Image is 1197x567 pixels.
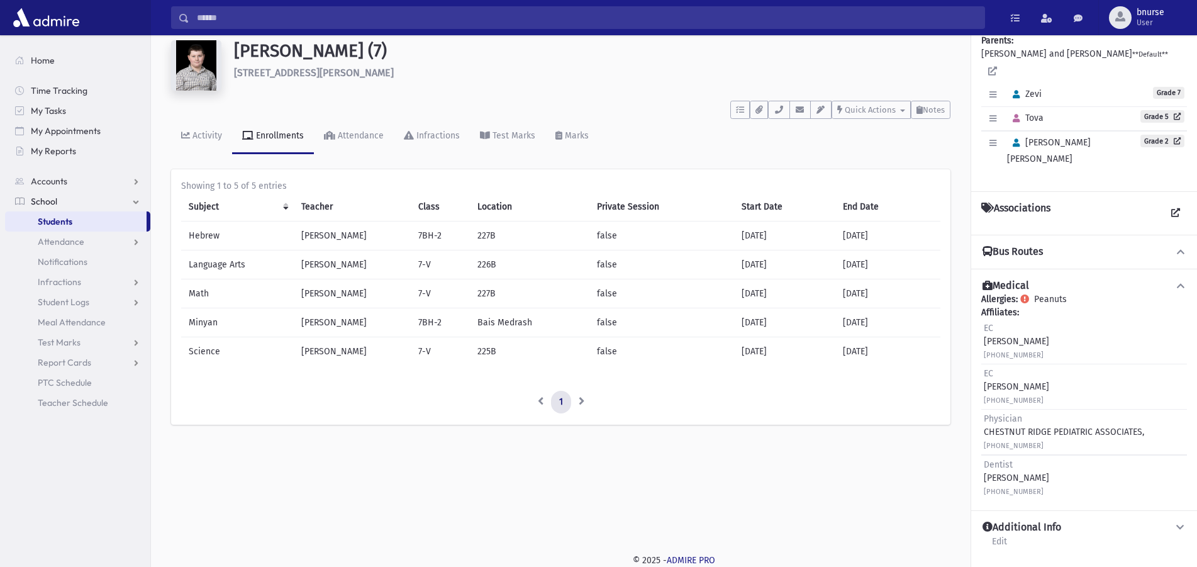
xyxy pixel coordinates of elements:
[589,222,734,250] td: false
[5,191,150,211] a: School
[5,50,150,70] a: Home
[981,521,1187,534] button: Additional Info
[835,193,940,222] th: End Date
[38,216,72,227] span: Students
[414,130,460,141] div: Infractions
[734,279,835,308] td: [DATE]
[314,119,394,154] a: Attendance
[181,179,940,193] div: Showing 1 to 5 of 5 entries
[470,250,590,279] td: 226B
[470,279,590,308] td: 227B
[31,85,87,96] span: Time Tracking
[5,171,150,191] a: Accounts
[545,119,599,154] a: Marks
[253,130,304,141] div: Enrollments
[31,196,57,207] span: School
[734,337,835,366] td: [DATE]
[981,279,1187,293] button: Medical
[562,130,589,141] div: Marks
[171,554,1177,567] div: © 2025 -
[981,34,1187,181] div: [PERSON_NAME] and [PERSON_NAME]
[984,351,1044,359] small: [PHONE_NUMBER]
[181,308,294,337] td: Minyan
[911,101,950,119] button: Notes
[835,250,940,279] td: [DATE]
[5,81,150,101] a: Time Tracking
[5,352,150,373] a: Report Cards
[1007,113,1044,123] span: Tova
[38,317,106,328] span: Meal Attendance
[171,119,232,154] a: Activity
[181,279,294,308] td: Math
[981,245,1187,259] button: Bus Routes
[991,534,1008,557] a: Edit
[981,202,1050,225] h4: Associations
[5,121,150,141] a: My Appointments
[38,236,84,247] span: Attendance
[1140,110,1184,123] a: Grade 5
[983,279,1029,293] h4: Medical
[1137,8,1164,18] span: bnurse
[5,232,150,252] a: Attendance
[5,373,150,393] a: PTC Schedule
[394,119,470,154] a: Infractions
[470,119,545,154] a: Test Marks
[734,308,835,337] td: [DATE]
[335,130,384,141] div: Attendance
[983,521,1061,534] h4: Additional Info
[38,357,91,368] span: Report Cards
[984,413,1022,424] span: Physician
[5,292,150,312] a: Student Logs
[411,279,469,308] td: 7-V
[232,119,314,154] a: Enrollments
[589,308,734,337] td: false
[981,294,1018,305] b: Allergies:
[10,5,82,30] img: AdmirePro
[981,293,1187,500] div: Peanuts
[31,125,101,137] span: My Appointments
[490,130,535,141] div: Test Marks
[31,145,76,157] span: My Reports
[38,276,81,288] span: Infractions
[38,256,87,267] span: Notifications
[171,40,221,91] img: ZAAAAAAAAAAAAAAAAAAAAAAAAAAAAAAAAAAAAAAAAAAAAAAAAAAAAAAAAAAAAAAAAAAAAAAAAAAAAAAAAAAAAAAAAAAAAAAAA...
[5,252,150,272] a: Notifications
[189,6,984,29] input: Search
[589,279,734,308] td: false
[38,296,89,308] span: Student Logs
[984,412,1144,452] div: CHESTNUT RIDGE PEDIATRIC ASSOCIATES,
[983,245,1043,259] h4: Bus Routes
[411,222,469,250] td: 7BH-2
[5,312,150,332] a: Meal Attendance
[835,308,940,337] td: [DATE]
[734,222,835,250] td: [DATE]
[984,367,1049,407] div: [PERSON_NAME]
[1140,135,1184,147] a: Grade 2
[411,193,469,222] th: Class
[984,368,993,379] span: EC
[734,193,835,222] th: Start Date
[984,323,993,334] span: EC
[667,555,715,566] a: ADMIRE PRO
[1137,18,1164,28] span: User
[294,222,411,250] td: [PERSON_NAME]
[234,40,950,62] h1: [PERSON_NAME] (7)
[984,322,1049,361] div: [PERSON_NAME]
[835,279,940,308] td: [DATE]
[411,250,469,279] td: 7-V
[1164,202,1187,225] a: View all Associations
[981,35,1013,46] b: Parents:
[181,337,294,366] td: Science
[589,250,734,279] td: false
[832,101,911,119] button: Quick Actions
[984,488,1044,496] small: [PHONE_NUMBER]
[835,222,940,250] td: [DATE]
[845,105,896,115] span: Quick Actions
[181,193,294,222] th: Subject
[984,459,1013,470] span: Dentist
[31,105,66,116] span: My Tasks
[294,308,411,337] td: [PERSON_NAME]
[984,442,1044,450] small: [PHONE_NUMBER]
[835,337,940,366] td: [DATE]
[31,55,55,66] span: Home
